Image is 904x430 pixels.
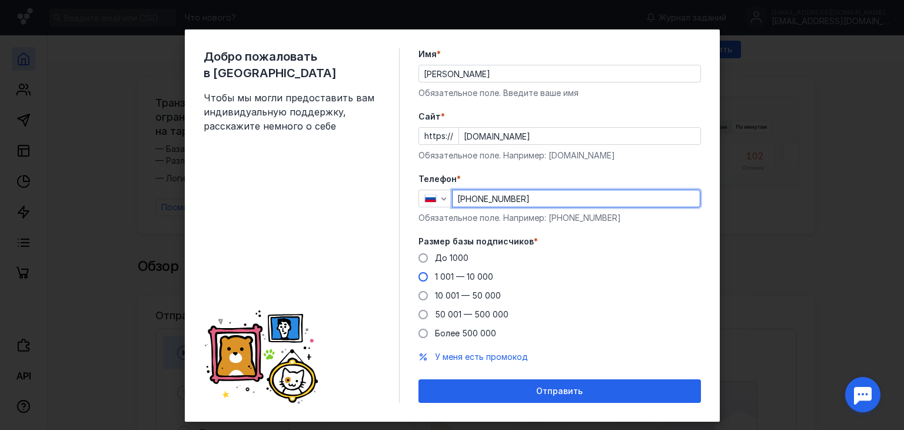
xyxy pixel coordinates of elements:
span: Чтобы мы могли предоставить вам индивидуальную поддержку, расскажите немного о себе [204,91,380,133]
span: Размер базы подписчиков [418,236,534,247]
span: 50 001 — 500 000 [435,309,508,319]
span: 1 001 — 10 000 [435,272,493,282]
div: Обязательное поле. Введите ваше имя [418,87,701,99]
div: Обязательное поле. Например: [PHONE_NUMBER] [418,212,701,224]
span: Cайт [418,111,441,123]
span: Телефон [418,173,457,185]
span: Добро пожаловать в [GEOGRAPHIC_DATA] [204,48,380,81]
div: Обязательное поле. Например: [DOMAIN_NAME] [418,150,701,161]
span: Отправить [536,386,583,396]
button: Отправить [418,379,701,403]
span: У меня есть промокод [435,352,528,362]
span: До 1000 [435,253,468,263]
button: У меня есть промокод [435,351,528,363]
span: 10 001 — 50 000 [435,290,501,300]
span: Более 500 000 [435,328,496,338]
span: Имя [418,48,437,60]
